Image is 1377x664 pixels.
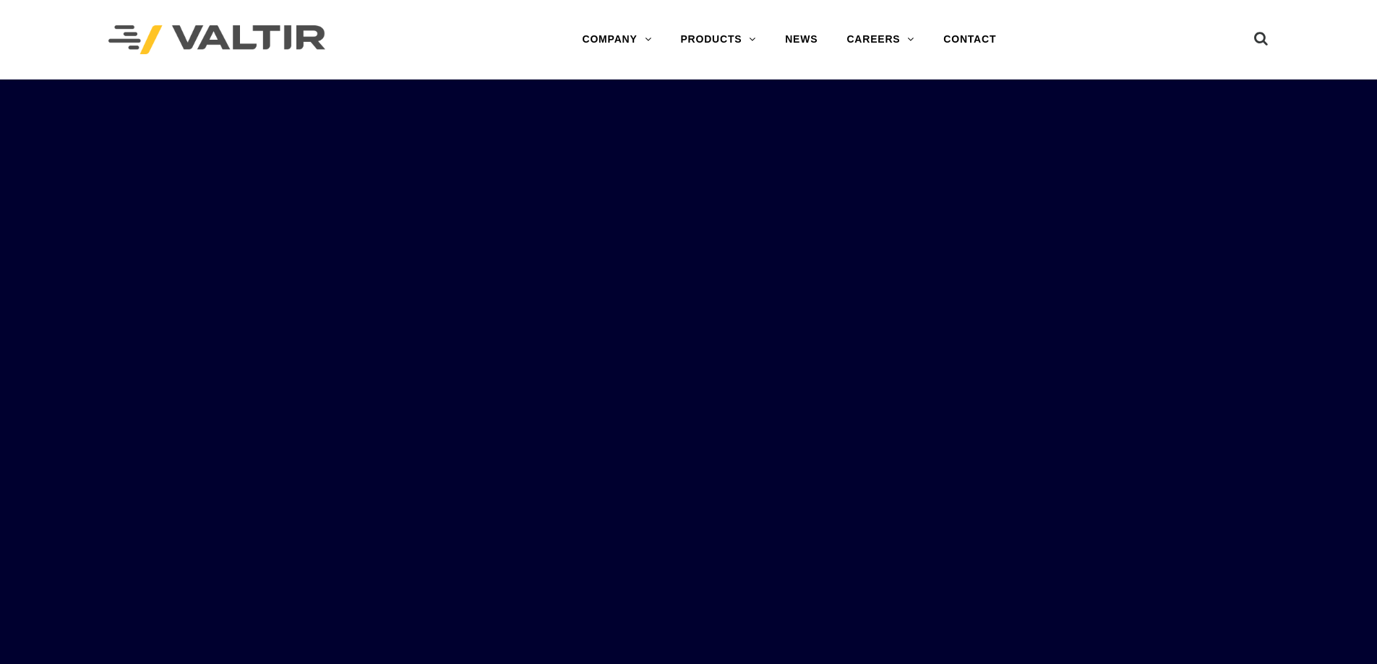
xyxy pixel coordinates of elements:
a: CONTACT [929,25,1011,54]
a: COMPANY [567,25,666,54]
img: Valtir [108,25,325,55]
a: CAREERS [832,25,929,54]
a: NEWS [771,25,832,54]
a: PRODUCTS [666,25,771,54]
